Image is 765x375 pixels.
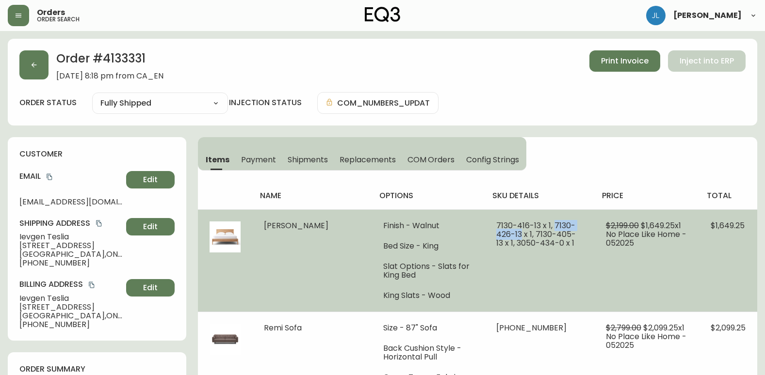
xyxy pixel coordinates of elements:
h4: name [260,190,363,201]
span: $2,199.00 [606,220,639,231]
h4: Shipping Address [19,218,122,229]
li: Size - 87" Sofa [383,324,473,332]
span: Remi Sofa [264,322,302,333]
button: Edit [126,279,175,297]
button: Edit [126,218,175,235]
button: copy [94,219,104,228]
span: Shipments [288,155,328,165]
span: [DATE] 8:18 pm from CA_EN [56,72,163,80]
span: Edit [143,221,158,232]
span: No Place Like Home - 052025 [606,229,686,249]
h4: price [602,190,691,201]
span: Payment [241,155,276,165]
span: [EMAIL_ADDRESS][DOMAIN_NAME] [19,198,122,206]
h5: order search [37,16,80,22]
img: 1c9c23e2a847dab86f8017579b61559c [646,6,666,25]
span: [PERSON_NAME] [673,12,742,19]
span: Edit [143,174,158,185]
span: [STREET_ADDRESS] [19,303,122,312]
span: $2,099.25 [711,322,746,333]
h4: sku details [492,190,586,201]
span: Edit [143,282,158,293]
h4: Billing Address [19,279,122,290]
label: order status [19,97,77,108]
h4: Email [19,171,122,182]
span: $2,099.25 x 1 [643,322,684,333]
span: Ievgen Teslia [19,233,122,241]
img: logo [365,7,401,22]
li: Bed Size - King [383,242,473,250]
h4: customer [19,149,175,159]
button: copy [87,280,97,290]
button: copy [45,172,54,182]
li: King Slats - Wood [383,291,473,300]
span: No Place Like Home - 052025 [606,331,686,351]
span: [PHONE_NUMBER] [496,322,567,333]
span: Replacements [340,155,395,165]
span: Ievgen Teslia [19,294,122,303]
button: Print Invoice [589,50,660,72]
img: 0afbda8e-27fc-4f0e-aaba-d59d230c2a83.jpg [210,324,241,355]
span: $1,649.25 [711,220,745,231]
h4: injection status [229,97,302,108]
span: Items [206,155,229,165]
span: [PERSON_NAME] [264,220,328,231]
span: $2,799.00 [606,322,641,333]
li: Slat Options - Slats for King Bed [383,262,473,280]
h2: Order # 4133331 [56,50,163,72]
li: Finish - Walnut [383,221,473,230]
span: Config Strings [466,155,519,165]
span: 7130-416-13 x 1, 7130-426-13 x 1, 7130-405-13 x 1, 3050-434-0 x 1 [496,220,576,249]
span: COM Orders [407,155,455,165]
span: [PHONE_NUMBER] [19,320,122,329]
h4: total [707,190,749,201]
span: Print Invoice [601,56,649,66]
span: Orders [37,9,65,16]
span: [STREET_ADDRESS] [19,241,122,250]
h4: order summary [19,364,175,375]
span: [GEOGRAPHIC_DATA] , ON , N1S 4H2 , CA [19,312,122,320]
li: Back Cushion Style - Horizontal Pull [383,344,473,361]
h4: options [379,190,477,201]
img: b3e3568a-d0b5-44b0-922d-0d18e7b0c67e.jpg [210,221,241,252]
span: $1,649.25 x 1 [641,220,681,231]
span: [PHONE_NUMBER] [19,259,122,267]
span: [GEOGRAPHIC_DATA] , ON , N1S 4H2 , CA [19,250,122,259]
button: Edit [126,171,175,188]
